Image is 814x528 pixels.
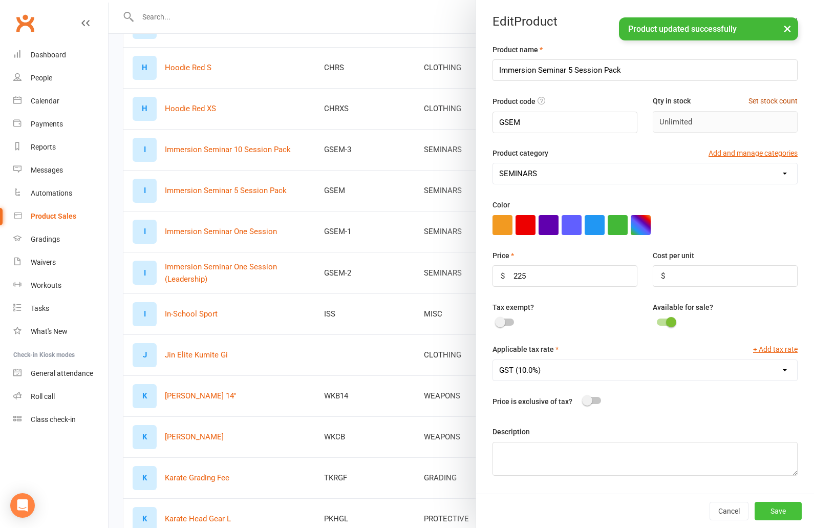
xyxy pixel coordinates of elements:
div: Product Sales [31,212,76,220]
div: What's New [31,327,68,335]
button: Add and manage categories [709,147,798,159]
button: + Add tax rate [753,344,798,355]
label: Product code [492,96,535,107]
a: Reports [13,136,108,159]
div: Class check-in [31,415,76,424]
label: Applicable tax rate [492,344,559,355]
button: Set stock count [748,95,798,107]
label: Available for sale? [653,302,713,313]
a: General attendance kiosk mode [13,362,108,385]
button: Cancel [710,502,748,520]
button: Save [755,502,802,520]
div: $ [661,270,665,282]
div: Roll call [31,392,55,400]
a: People [13,67,108,90]
div: Product updated successfully [619,17,798,40]
div: Dashboard [31,51,66,59]
div: People [31,74,52,82]
div: General attendance [31,369,93,377]
a: Roll call [13,385,108,408]
div: Messages [31,166,63,174]
button: × [778,17,797,39]
a: Automations [13,182,108,205]
a: Workouts [13,274,108,297]
label: Qty in stock [653,95,691,107]
label: Product category [492,147,548,159]
a: Payments [13,113,108,136]
label: Tax exempt? [492,302,534,313]
label: Description [492,426,530,437]
label: Price is exclusive of tax? [492,396,572,407]
div: Payments [31,120,63,128]
a: What's New [13,320,108,343]
a: Messages [13,159,108,182]
a: Waivers [13,251,108,274]
div: Reports [31,143,56,151]
div: Edit Product [476,14,814,29]
div: Workouts [31,281,61,289]
a: Dashboard [13,44,108,67]
div: $ [501,270,505,282]
div: Automations [31,189,72,197]
div: Tasks [31,304,49,312]
div: Gradings [31,235,60,243]
label: Price [492,250,514,261]
div: Open Intercom Messenger [10,493,35,518]
a: Class kiosk mode [13,408,108,431]
a: Tasks [13,297,108,320]
a: Clubworx [12,10,38,36]
label: Cost per unit [653,250,694,261]
div: Calendar [31,97,59,105]
a: Gradings [13,228,108,251]
div: Waivers [31,258,56,266]
a: Product Sales [13,205,108,228]
a: Calendar [13,90,108,113]
label: Color [492,199,510,210]
label: Product name [492,44,543,55]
